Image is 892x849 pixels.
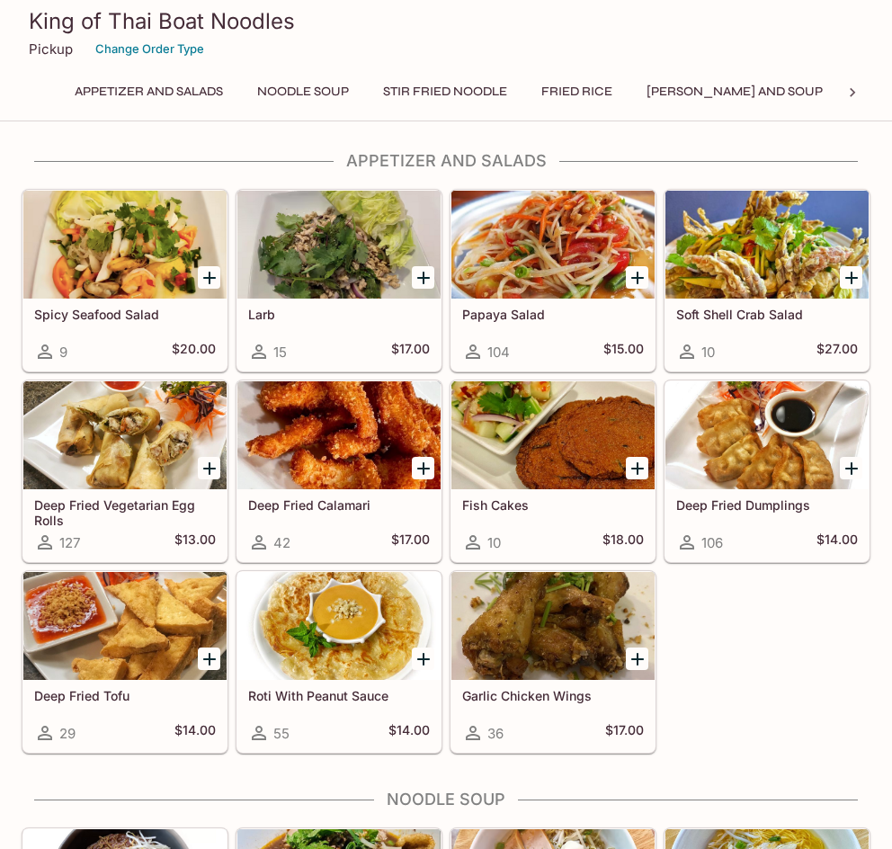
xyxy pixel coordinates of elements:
h5: $17.00 [605,722,644,744]
span: 15 [273,344,287,361]
button: Add Deep Fried Dumplings [840,457,862,479]
h5: Deep Fried Dumplings [676,497,858,513]
h4: Noodle Soup [22,790,870,809]
button: [PERSON_NAME] and Soup [637,79,833,104]
h5: $18.00 [602,532,644,553]
div: Deep Fried Vegetarian Egg Rolls [23,381,227,489]
div: Garlic Chicken Wings [451,572,655,680]
h5: Deep Fried Tofu [34,688,216,703]
h5: Deep Fried Calamari [248,497,430,513]
h5: Spicy Seafood Salad [34,307,216,322]
h5: Fish Cakes [462,497,644,513]
a: Roti With Peanut Sauce55$14.00 [236,571,442,753]
h5: $13.00 [174,532,216,553]
h5: Soft Shell Crab Salad [676,307,858,322]
a: Deep Fried Vegetarian Egg Rolls127$13.00 [22,380,227,562]
button: Add Soft Shell Crab Salad [840,266,862,289]
h5: Deep Fried Vegetarian Egg Rolls [34,497,216,527]
h5: $15.00 [603,341,644,362]
h5: $14.00 [174,722,216,744]
a: Deep Fried Calamari42$17.00 [236,380,442,562]
span: 29 [59,725,76,742]
span: 10 [701,344,715,361]
div: Deep Fried Dumplings [665,381,869,489]
div: Fish Cakes [451,381,655,489]
span: 106 [701,534,723,551]
button: Fried Rice [531,79,622,104]
h5: $14.00 [388,722,430,744]
div: Larb [237,191,441,299]
h5: $17.00 [391,532,430,553]
a: Fish Cakes10$18.00 [450,380,656,562]
span: 55 [273,725,290,742]
button: Add Roti With Peanut Sauce [412,648,434,670]
h3: King of Thai Boat Noodles [29,7,863,35]
h5: $27.00 [816,341,858,362]
h5: Papaya Salad [462,307,644,322]
span: 104 [487,344,510,361]
a: Papaya Salad104$15.00 [450,190,656,371]
button: Noodle Soup [247,79,359,104]
div: Roti With Peanut Sauce [237,572,441,680]
button: Add Spicy Seafood Salad [198,266,220,289]
a: Larb15$17.00 [236,190,442,371]
a: Spicy Seafood Salad9$20.00 [22,190,227,371]
h5: $20.00 [172,341,216,362]
button: Change Order Type [87,35,212,63]
button: Appetizer and Salads [65,79,233,104]
button: Stir Fried Noodle [373,79,517,104]
div: Spicy Seafood Salad [23,191,227,299]
span: 9 [59,344,67,361]
a: Deep Fried Tofu29$14.00 [22,571,227,753]
a: Soft Shell Crab Salad10$27.00 [665,190,870,371]
h5: Larb [248,307,430,322]
button: Add Papaya Salad [626,266,648,289]
span: 10 [487,534,501,551]
h5: $14.00 [816,532,858,553]
div: Soft Shell Crab Salad [665,191,869,299]
span: 36 [487,725,504,742]
div: Papaya Salad [451,191,655,299]
h5: Garlic Chicken Wings [462,688,644,703]
a: Deep Fried Dumplings106$14.00 [665,380,870,562]
button: Add Deep Fried Tofu [198,648,220,670]
span: 127 [59,534,80,551]
button: Add Garlic Chicken Wings [626,648,648,670]
span: 42 [273,534,290,551]
h5: Roti With Peanut Sauce [248,688,430,703]
button: Add Fish Cakes [626,457,648,479]
h5: $17.00 [391,341,430,362]
button: Add Deep Fried Calamari [412,457,434,479]
div: Deep Fried Calamari [237,381,441,489]
p: Pickup [29,40,73,58]
div: Deep Fried Tofu [23,572,227,680]
a: Garlic Chicken Wings36$17.00 [450,571,656,753]
button: Add Deep Fried Vegetarian Egg Rolls [198,457,220,479]
button: Add Larb [412,266,434,289]
h4: Appetizer and Salads [22,151,870,171]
